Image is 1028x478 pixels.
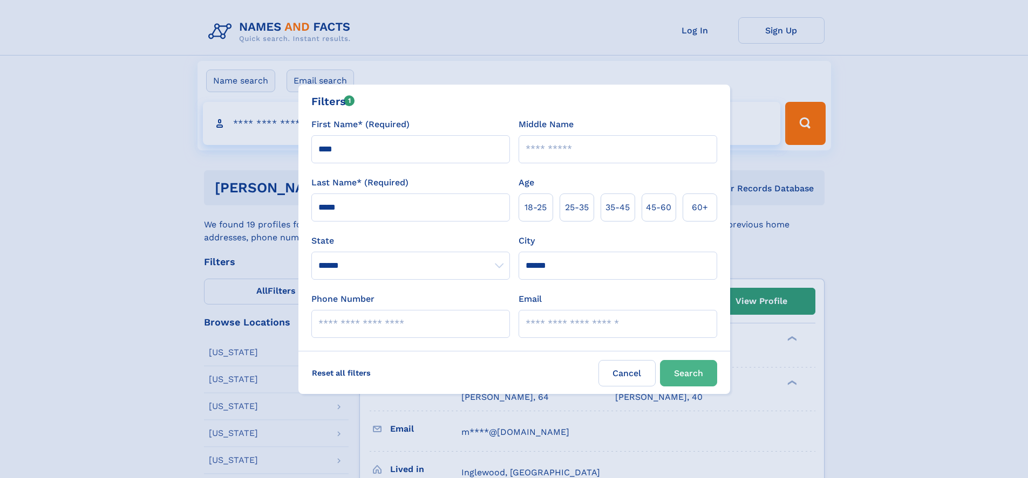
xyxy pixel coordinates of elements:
label: City [519,234,535,247]
label: Email [519,293,542,306]
span: 18‑25 [525,201,547,214]
label: Phone Number [311,293,375,306]
button: Search [660,360,717,386]
div: Filters [311,93,355,109]
span: 35‑45 [605,201,630,214]
label: Reset all filters [305,360,378,386]
label: Age [519,176,534,189]
span: 60+ [692,201,708,214]
label: Cancel [598,360,656,386]
span: 45‑60 [646,201,671,214]
label: Middle Name [519,118,574,131]
label: First Name* (Required) [311,118,410,131]
label: Last Name* (Required) [311,176,409,189]
span: 25‑35 [565,201,589,214]
label: State [311,234,510,247]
